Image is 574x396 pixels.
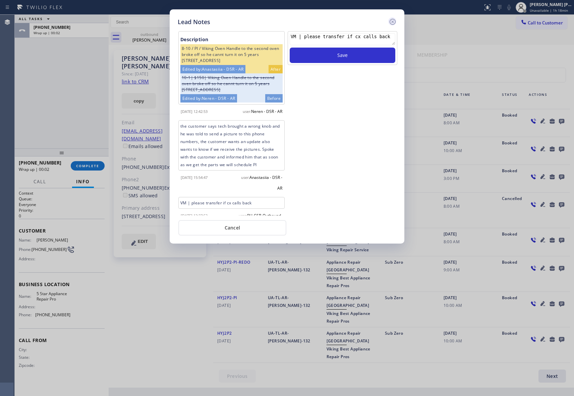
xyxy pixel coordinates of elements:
button: Save [290,48,395,63]
div: VM | please transfer if cx calls back [178,197,285,209]
span: Neren - DSR - AR [251,109,282,114]
div: After [269,65,283,73]
span: [DATE] 13:37:53 [181,213,208,218]
h5: Lead Notes [178,17,210,26]
div: the customer says tech brought a wrong knob and he was told to send a picture to this phone numbe... [178,120,285,171]
span: PH-CSR-Outbound-[PERSON_NAME] [247,213,282,229]
div: 8-10 / PI / Viking Oven Handle to the second oven broke off so he cannt turn it on 5 years [STREE... [180,44,283,65]
button: Cancel [178,220,286,236]
span: [DATE] 15:54:47 [181,175,208,180]
div: Edited by: Neren - DSR - AR [180,94,237,103]
div: Edited by: Anastasiia - DSR - AR [180,65,245,73]
span: user: [241,175,249,180]
span: user: [239,213,247,218]
textarea: VM | please transfer if cx calls back [290,33,395,45]
span: Anastasiia - DSR - AR [249,175,282,191]
span: [DATE] 12:42:53 [181,109,208,114]
span: user: [243,109,251,114]
div: 10-1| $150| Viking Oven Handle to the second oven broke off so he cannt turn it on 5 years [STREE... [180,73,283,94]
div: Description [180,35,283,44]
div: Before [265,94,283,103]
